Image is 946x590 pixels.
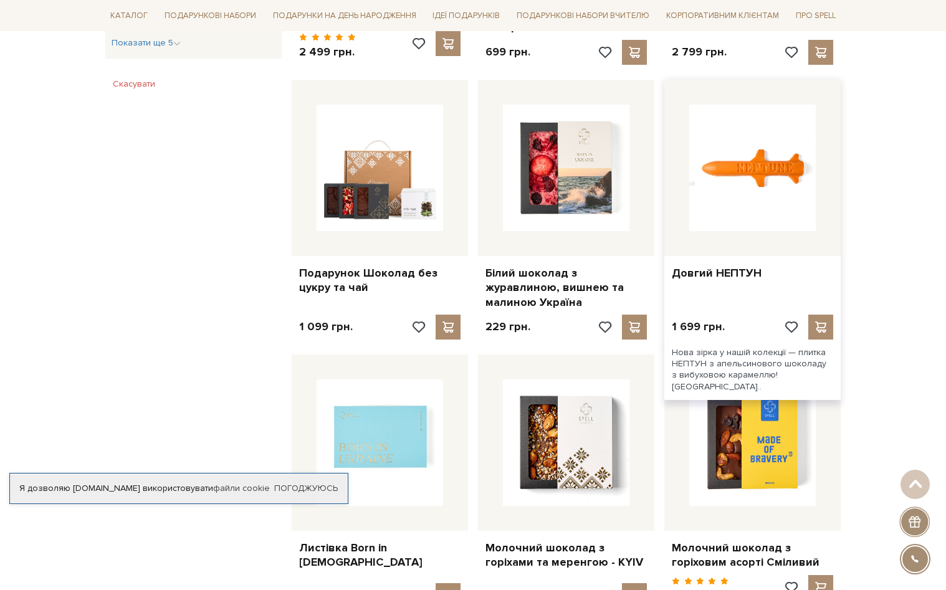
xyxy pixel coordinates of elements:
a: Подарунок Шоколад без цукру та чай [299,266,461,295]
a: Довгий НЕПТУН [672,266,833,280]
p: 229 грн. [485,320,530,334]
button: Показати ще 5 [112,37,181,49]
p: 1 699 грн. [672,320,725,334]
a: Корпоративним клієнтам [661,6,784,26]
a: Ідеї подарунків [428,6,505,26]
p: 1 099 грн. [299,320,353,334]
a: Молочний шоколад з горіхами та меренгою - KYIV [485,541,647,570]
p: 2 499 грн. [299,45,356,59]
a: Подарунки на День народження [268,6,421,26]
p: 699 грн. [485,45,530,59]
a: Листівка Born in [DEMOGRAPHIC_DATA] [299,541,461,570]
div: Нова зірка у нашій колекції — плитка НЕПТУН з апельсинового шоколаду з вибуховою карамеллю! [GEOG... [664,340,841,400]
a: Подарункові набори Вчителю [512,5,654,26]
img: Довгий НЕПТУН [689,105,816,231]
img: Листівка Born in Ukraine [317,379,443,506]
div: Я дозволяю [DOMAIN_NAME] використовувати [10,483,348,494]
a: Погоджуюсь [274,483,338,494]
a: Білий шоколад з журавлиною, вишнею та малиною Україна [485,266,647,310]
a: файли cookie [213,483,270,493]
a: Каталог [105,6,153,26]
a: Молочний шоколад з горіховим асорті Сміливий [672,541,833,570]
button: Скасувати [105,74,163,94]
p: 2 799 грн. [672,45,727,59]
span: Показати ще 5 [112,37,181,48]
a: Подарункові набори [160,6,261,26]
a: Про Spell [791,6,841,26]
